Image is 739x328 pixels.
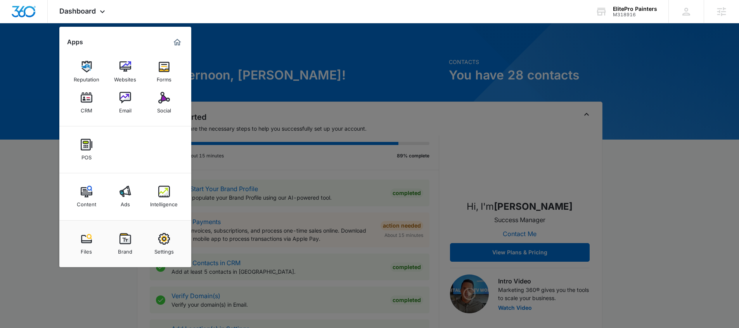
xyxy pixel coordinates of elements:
[613,6,657,12] div: account name
[149,229,179,259] a: Settings
[111,182,140,211] a: Ads
[72,182,101,211] a: Content
[121,197,130,207] div: Ads
[74,73,99,83] div: Reputation
[171,36,183,48] a: Marketing 360® Dashboard
[111,88,140,117] a: Email
[154,245,174,255] div: Settings
[149,182,179,211] a: Intelligence
[118,245,132,255] div: Brand
[157,73,171,83] div: Forms
[59,7,96,15] span: Dashboard
[111,229,140,259] a: Brand
[72,88,101,117] a: CRM
[72,135,101,164] a: POS
[114,73,136,83] div: Websites
[72,57,101,86] a: Reputation
[81,245,92,255] div: Files
[111,57,140,86] a: Websites
[119,104,132,114] div: Email
[150,197,178,207] div: Intelligence
[149,57,179,86] a: Forms
[81,104,92,114] div: CRM
[149,88,179,117] a: Social
[72,229,101,259] a: Files
[613,12,657,17] div: account id
[157,104,171,114] div: Social
[81,150,92,161] div: POS
[77,197,96,207] div: Content
[67,38,83,46] h2: Apps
